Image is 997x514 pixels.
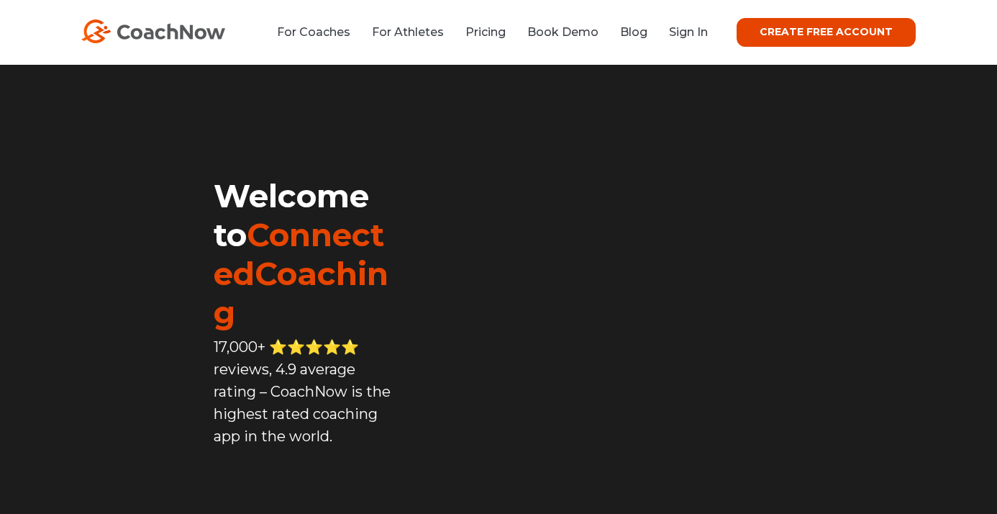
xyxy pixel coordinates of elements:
span: ConnectedCoaching [214,215,388,332]
a: Pricing [465,25,506,39]
h1: Welcome to [214,176,396,332]
a: Blog [620,25,647,39]
a: For Coaches [277,25,350,39]
span: 17,000+ ⭐️⭐️⭐️⭐️⭐️ reviews, 4.9 average rating – CoachNow is the highest rated coaching app in th... [214,338,391,445]
a: CREATE FREE ACCOUNT [737,18,916,47]
img: CoachNow Logo [81,19,225,43]
iframe: Embedded CTA [214,474,393,513]
a: Book Demo [527,25,598,39]
a: Sign In [669,25,708,39]
a: For Athletes [372,25,444,39]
